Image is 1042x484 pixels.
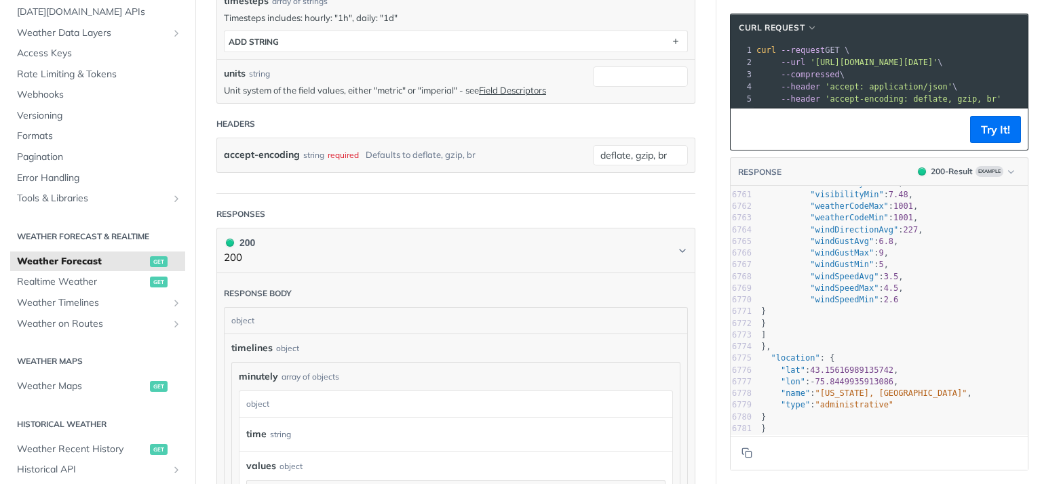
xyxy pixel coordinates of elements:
span: : , [761,248,889,258]
div: 6762 [731,201,752,212]
span: } [761,424,766,433]
svg: Chevron [677,245,688,256]
span: values [246,459,276,473]
span: 7.48 [889,190,908,199]
span: --url [781,58,805,67]
span: --compressed [781,70,840,79]
span: : , [761,260,889,269]
div: 6763 [731,212,752,224]
a: Weather Mapsget [10,376,185,397]
span: Weather on Routes [17,317,168,331]
span: 5 [879,260,883,269]
span: 1001 [893,213,913,222]
div: Response body [224,287,292,300]
span: : , [761,201,918,211]
span: : , [761,225,923,235]
div: 6774 [731,341,752,352]
div: 6781 [731,423,752,435]
span: 9 [879,248,883,258]
span: : , [761,272,904,281]
span: 227 [904,225,919,235]
div: 6770 [731,294,752,306]
button: Show subpages for Weather Timelines [171,298,182,308]
a: Rate Limiting & Tokens [10,64,185,85]
span: "name" [781,388,810,398]
a: Access Keys [10,43,185,64]
button: Copy to clipboard [737,119,756,140]
span: Tools & Libraries [17,192,168,205]
span: --header [781,94,820,104]
span: Realtime Weather [17,275,147,289]
div: 6775 [731,352,752,364]
span: Weather Timelines [17,296,168,310]
span: "weatherCodeMin" [810,213,889,222]
span: : , [761,365,898,375]
span: "lon" [781,377,805,386]
div: object [225,308,684,334]
span: 6.8 [879,237,893,246]
div: 3 [731,68,754,81]
span: \ [756,58,943,67]
div: 200 - Result [931,165,973,178]
span: "visibilityMax" [810,178,883,188]
a: Historical APIShow subpages for Historical API [10,460,185,480]
span: \ [756,82,957,92]
span: }, [761,342,771,351]
span: '[URL][DOMAIN_NAME][DATE]' [810,58,938,67]
span: GET \ [756,45,849,55]
div: 6766 [731,247,752,259]
label: accept-encoding [224,145,300,165]
span: } [761,306,766,316]
p: 200 [224,250,255,266]
div: 6768 [731,271,752,283]
a: Error Handling [10,168,185,188]
div: 6761 [731,189,752,201]
a: Weather Recent Historyget [10,439,185,460]
button: RESPONSE [737,165,782,179]
div: string [249,68,270,80]
span: Formats [17,129,182,143]
span: 3.5 [884,272,899,281]
span: } [761,319,766,328]
div: 6778 [731,388,752,399]
a: [DATE][DOMAIN_NAME] APIs [10,2,185,22]
span: "windSpeedAvg" [810,272,879,281]
span: get [150,277,168,287]
a: Weather Forecastget [10,251,185,272]
a: Versioning [10,106,185,126]
div: 6780 [731,411,752,423]
span: "windGustMin" [810,260,874,269]
span: } [761,412,766,422]
span: "type" [781,400,810,409]
span: [DATE][DOMAIN_NAME] APIs [17,5,182,19]
span: : , [761,377,898,386]
p: Unit system of the field values, either "metric" or "imperial" - see [224,84,586,96]
span: cURL Request [739,22,805,34]
label: time [246,424,267,444]
span: 200 [226,239,234,247]
span: "windGustMax" [810,248,874,258]
div: 6765 [731,236,752,247]
span: timelines [231,341,273,355]
button: Show subpages for Tools & Libraries [171,193,182,204]
div: required [328,145,359,165]
div: 6776 [731,365,752,376]
span: "windDirectionAvg" [810,225,898,235]
h2: Weather Forecast & realtime [10,230,185,243]
span: 1001 [893,201,913,211]
span: 43.15616989135742 [810,365,893,375]
button: ADD string [225,31,687,52]
button: Show subpages for Weather Data Layers [171,28,182,39]
span: get [150,256,168,267]
h2: Weather Maps [10,355,185,367]
span: 2.6 [884,295,899,304]
div: 200 [224,235,255,250]
button: 200200-ResultExample [911,165,1021,178]
span: : , [761,388,972,398]
div: 6769 [731,283,752,294]
div: Defaults to deflate, gzip, br [366,145,476,165]
div: object [239,391,669,417]
p: Timesteps includes: hourly: "1h", daily: "1d" [224,12,688,24]
h2: Historical Weather [10,418,185,430]
span: : [761,400,893,409]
